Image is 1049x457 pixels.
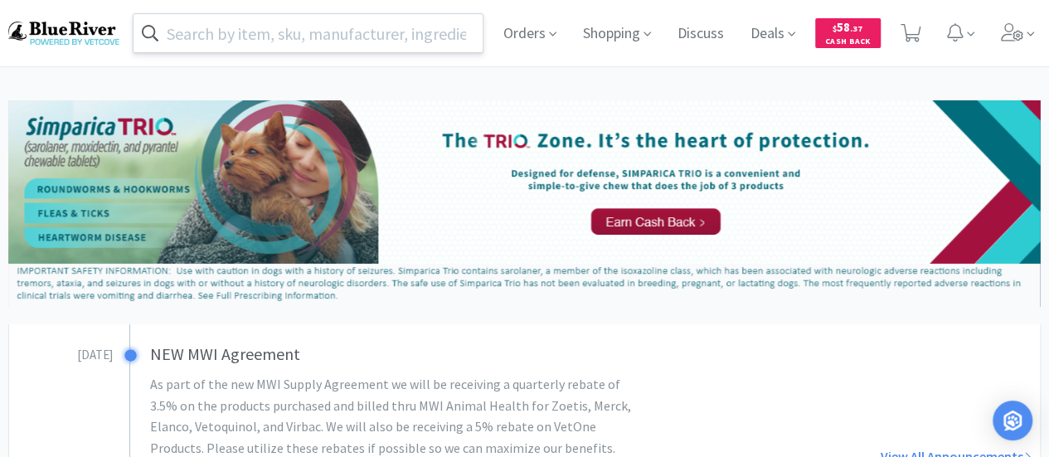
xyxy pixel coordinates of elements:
[150,341,697,367] h3: NEW MWI Agreement
[671,27,731,41] a: Discuss
[833,19,862,35] span: 58
[825,37,871,48] span: Cash Back
[134,14,483,52] input: Search by item, sku, manufacturer, ingredient, size...
[9,341,113,365] h3: [DATE]
[8,100,1041,307] img: d2d77c193a314c21b65cb967bbf24cd3_44.png
[833,23,837,34] span: $
[993,401,1032,440] div: Open Intercom Messenger
[815,11,881,56] a: $58.37Cash Back
[850,23,862,34] span: . 37
[8,22,119,44] img: b17b0d86f29542b49a2f66beb9ff811a.png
